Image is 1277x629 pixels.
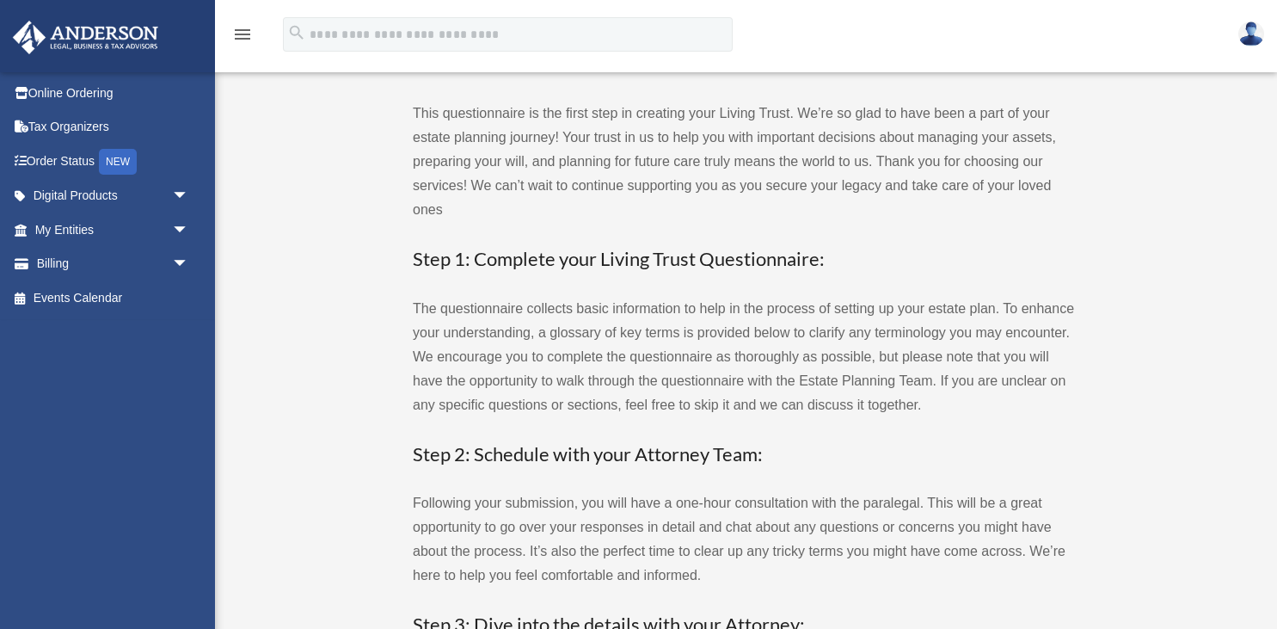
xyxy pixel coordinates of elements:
[99,149,137,175] div: NEW
[1238,22,1264,46] img: User Pic
[413,491,1075,588] p: Following your submission, you will have a one-hour consultation with the paralegal. This will be...
[232,30,253,45] a: menu
[12,76,215,110] a: Online Ordering
[12,247,215,281] a: Billingarrow_drop_down
[172,247,206,282] span: arrow_drop_down
[12,213,215,247] a: My Entitiesarrow_drop_down
[413,441,1075,468] h3: Step 2: Schedule with your Attorney Team:
[172,213,206,248] span: arrow_drop_down
[12,179,215,213] a: Digital Productsarrow_drop_down
[232,24,253,45] i: menu
[12,144,215,179] a: Order StatusNEW
[413,102,1075,222] p: This questionnaire is the first step in creating your Living Trust. We’re so glad to have been a ...
[413,297,1075,417] p: The questionnaire collects basic information to help in the process of setting up your estate pla...
[172,179,206,214] span: arrow_drop_down
[413,246,1075,273] h3: Step 1: Complete your Living Trust Questionnaire:
[12,281,215,315] a: Events Calendar
[12,110,215,145] a: Tax Organizers
[287,23,306,42] i: search
[8,21,163,54] img: Anderson Advisors Platinum Portal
